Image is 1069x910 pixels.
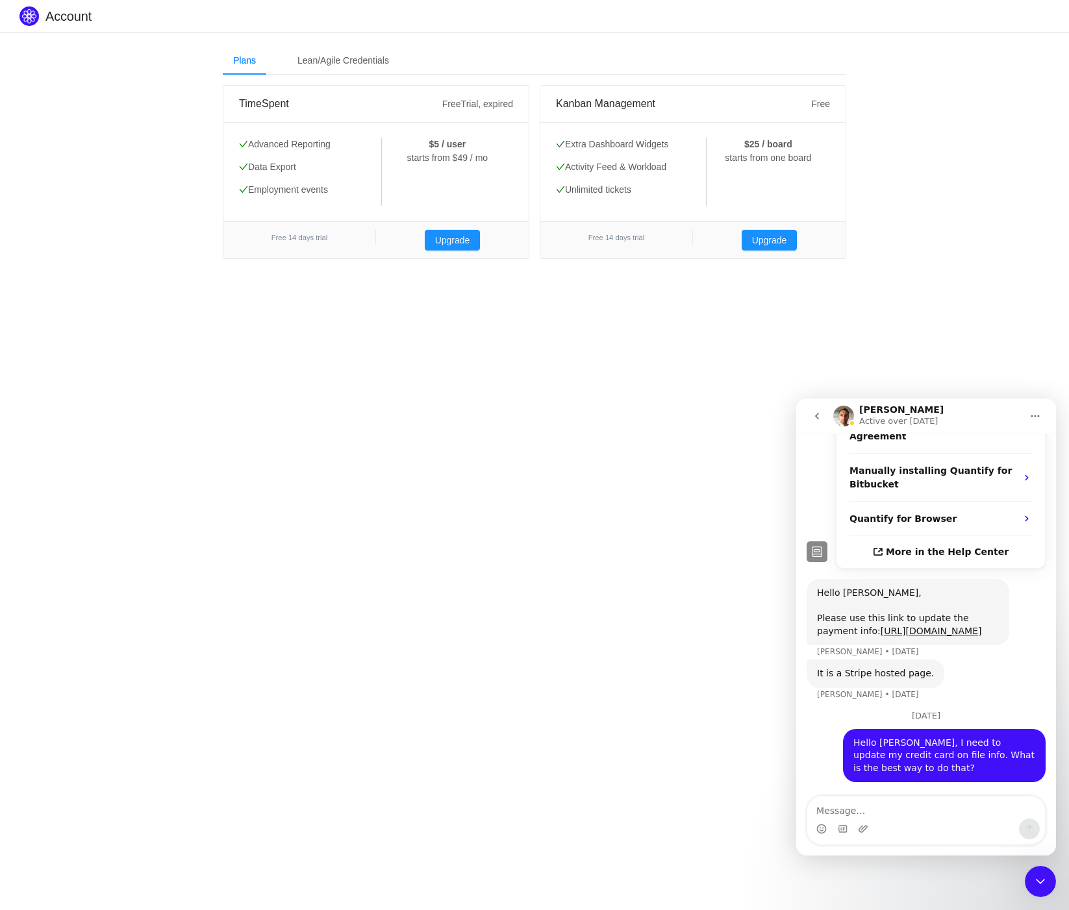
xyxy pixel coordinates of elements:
[461,99,513,109] span: Trial, expired
[556,185,565,194] i: icon: check
[556,162,666,172] span: Activity Feed & Workload
[45,6,855,26] h2: Account
[223,46,266,75] div: Plans
[239,162,248,171] i: icon: check
[556,184,631,195] span: Unlimited tickets
[1025,866,1056,897] iframe: Intercom live chat
[239,185,248,194] i: icon: check
[239,162,296,172] span: Data Export
[271,234,327,241] small: Free 14 days trial
[556,86,811,122] div: Kanban Management
[239,139,331,149] span: Advanced Reporting
[556,140,565,149] i: icon: check
[429,139,466,149] strong: $5 / user
[744,139,792,149] strong: $25 / board
[588,234,644,241] small: Free 14 days trial
[239,140,248,149] i: icon: check
[425,230,481,251] button: Upgrade
[811,99,830,109] span: Free
[239,86,442,122] div: TimeSpent
[742,230,798,251] button: Upgrade
[556,139,669,149] span: Extra Dashboard Widgets
[556,162,565,171] i: icon: check
[19,6,39,26] img: Quantify
[287,46,399,75] div: Lean/Agile Credentials
[239,184,328,195] span: Employment events
[442,99,461,109] span: Free
[796,399,1056,855] iframe: Intercom live chat
[725,153,811,163] span: starts from one board
[407,153,488,163] span: starts from $49 / mo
